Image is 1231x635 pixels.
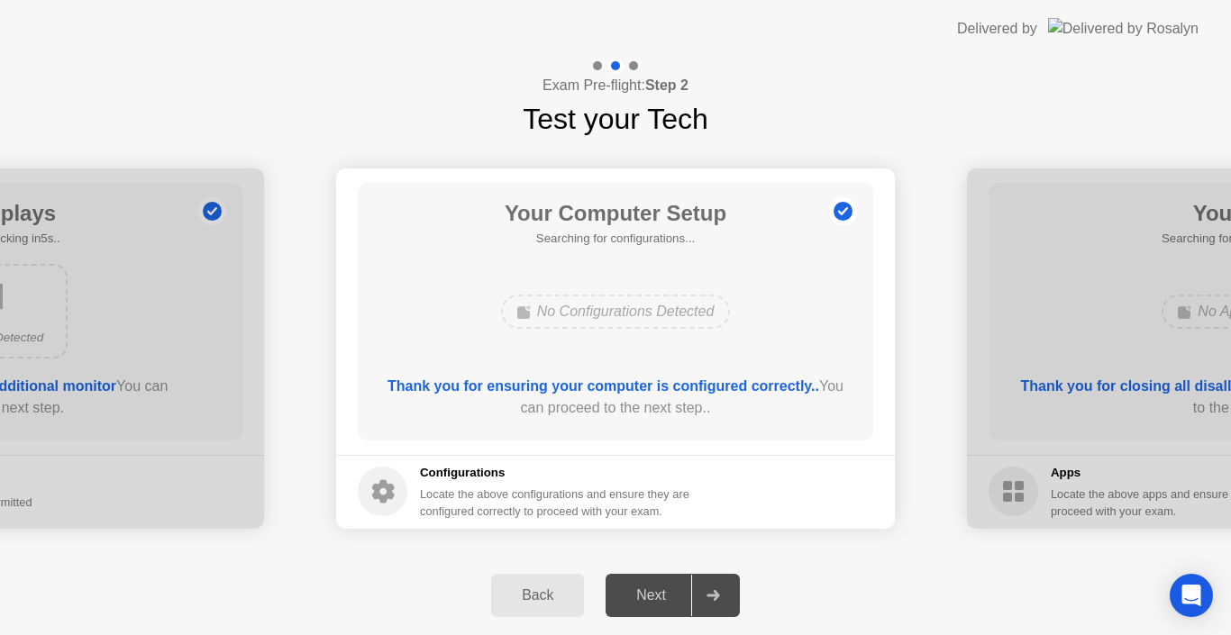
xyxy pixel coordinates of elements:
[606,574,740,617] button: Next
[1048,18,1199,39] img: Delivered by Rosalyn
[505,230,726,248] h5: Searching for configurations...
[543,75,688,96] h4: Exam Pre-flight:
[491,574,584,617] button: Back
[388,378,819,394] b: Thank you for ensuring your computer is configured correctly..
[611,587,691,603] div: Next
[384,376,848,419] div: You can proceed to the next step..
[420,485,693,520] div: Locate the above configurations and ensure they are configured correctly to proceed with your exam.
[1170,574,1213,617] div: Open Intercom Messenger
[501,295,731,329] div: No Configurations Detected
[420,464,693,482] h5: Configurations
[505,197,726,230] h1: Your Computer Setup
[523,97,708,141] h1: Test your Tech
[645,77,688,93] b: Step 2
[957,18,1037,40] div: Delivered by
[497,587,579,603] div: Back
